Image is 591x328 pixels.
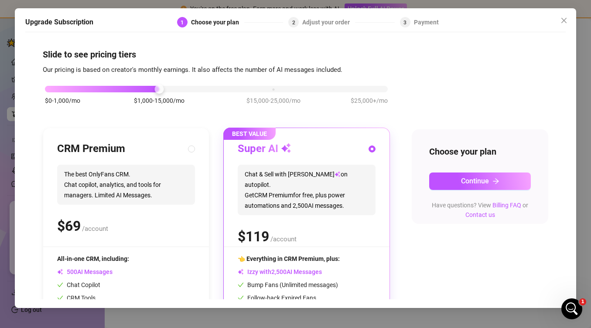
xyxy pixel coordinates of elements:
button: Home [137,3,153,20]
span: Our pricing is based on creator's monthly earnings. It also affects the number of AI messages inc... [43,65,342,73]
span: check [57,295,63,301]
span: Bump Fans (Unlimited messages) [238,281,338,288]
a: Contact us [465,211,495,218]
div: Please send us a screenshot of the error message or issue you're experiencing.Also include a shor... [7,22,143,122]
div: Please send us a screenshot of the error message or issue you're experiencing. [14,27,136,53]
div: on this screen when i hit login to onlyfans it doesnt do anything, so i cant start a subscription... [31,138,167,251]
span: Continue [461,177,489,185]
span: check [238,295,244,301]
span: /account [82,225,108,233]
div: on this screen when i hit login to onlyfans it doesnt do anything, so i cant start a subscription... [38,220,161,246]
span: The best OnlyFans CRM. Chat copilot, analytics, and tools for managers. Limited AI Messages. [57,165,195,205]
img: Profile image for Ella [37,5,51,19]
p: A few hours [74,11,107,20]
div: Close [153,3,169,19]
span: 2 [292,19,295,25]
span: 1 [181,19,184,25]
button: Gif picker [27,261,34,268]
img: Profile image for Yoni [49,5,63,19]
span: $0-1,000/mo [45,96,80,105]
div: Payment [414,17,439,27]
h3: Super AI [238,142,291,156]
span: 1 [579,298,586,305]
textarea: Message… [7,243,167,258]
span: check [238,282,244,288]
span: arrow-right [492,178,499,185]
div: Also include a short explanation and the steps you took to see the problem, that would be super h... [14,57,136,116]
span: $15,000-25,000/mo [246,96,301,105]
span: $25,000+/mo [351,96,388,105]
div: [PERSON_NAME] • 1m ago [14,124,84,129]
h4: Choose your plan [429,145,531,158]
h1: 🌟 Supercreator [67,4,122,11]
h3: CRM Premium [57,142,125,156]
span: AI Messages [57,268,113,275]
span: CRM Tools [57,294,96,301]
span: $ [57,218,81,234]
button: Send a message… [150,258,164,272]
span: Izzy with AI Messages [238,268,322,275]
button: Continuearrow-right [429,172,531,190]
span: 👈 Everything in CRM Premium, plus: [238,255,340,262]
span: Chat & Sell with [PERSON_NAME] on autopilot. Get CRM Premium for free, plus power automations and... [238,165,376,215]
div: Amy says… [7,138,167,261]
span: check [57,282,63,288]
span: All-in-one CRM, including: [57,255,129,262]
span: $ [238,228,269,245]
button: Start recording [55,261,62,268]
div: Ella says… [7,22,167,138]
iframe: Intercom live chat [561,298,582,319]
div: Adjust your order [302,17,355,27]
span: Close [557,17,571,24]
button: Close [557,14,571,27]
h5: Upgrade Subscription [25,17,93,27]
h4: Slide to see pricing tiers [43,48,548,60]
button: Emoji picker [14,261,20,268]
div: Choose your plan [191,17,244,27]
a: Billing FAQ [492,202,521,209]
span: $1,000-15,000/mo [134,96,184,105]
span: /account [270,235,297,243]
span: Have questions? View or [432,202,528,218]
span: 3 [403,19,407,25]
button: Upload attachment [41,261,48,268]
span: Follow-back Expired Fans [238,294,316,301]
img: Profile image for Giselle [25,5,39,19]
span: Chat Copilot [57,281,100,288]
span: BEST VALUE [223,128,276,140]
button: go back [6,3,22,20]
span: close [560,17,567,24]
